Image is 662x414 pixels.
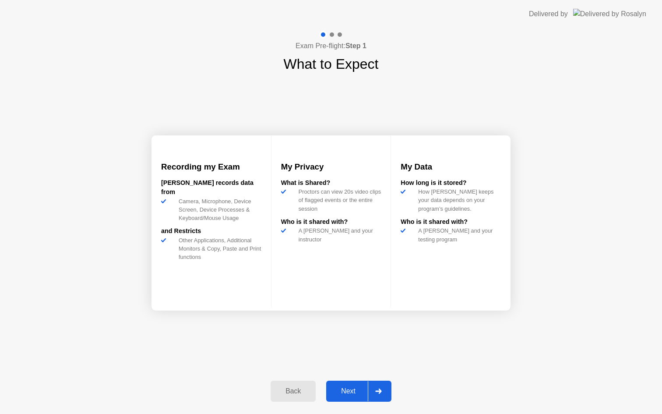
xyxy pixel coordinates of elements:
div: What is Shared? [281,178,381,188]
div: Camera, Microphone, Device Screen, Device Processes & Keyboard/Mouse Usage [175,197,261,223]
div: Other Applications, Additional Monitors & Copy, Paste and Print functions [175,236,261,262]
h3: My Privacy [281,161,381,173]
div: [PERSON_NAME] records data from [161,178,261,197]
div: Next [329,387,368,395]
div: How long is it stored? [401,178,501,188]
div: Back [273,387,313,395]
div: Who is it shared with? [281,217,381,227]
div: A [PERSON_NAME] and your instructor [295,226,381,243]
button: Next [326,381,391,402]
div: Proctors can view 20s video clips of flagged events or the entire session [295,188,381,213]
div: A [PERSON_NAME] and your testing program [415,226,501,243]
h3: My Data [401,161,501,173]
div: Delivered by [529,9,568,19]
div: Who is it shared with? [401,217,501,227]
h1: What to Expect [284,53,379,74]
b: Step 1 [345,42,366,50]
div: and Restricts [161,226,261,236]
h4: Exam Pre-flight: [296,41,366,51]
img: Delivered by Rosalyn [573,9,646,19]
button: Back [271,381,316,402]
h3: Recording my Exam [161,161,261,173]
div: How [PERSON_NAME] keeps your data depends on your program’s guidelines. [415,188,501,213]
